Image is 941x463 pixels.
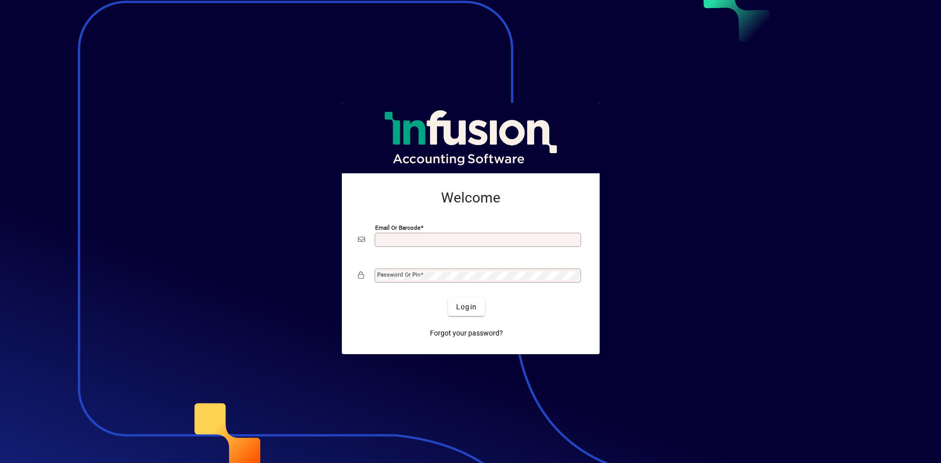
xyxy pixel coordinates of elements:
[377,271,420,278] mat-label: Password or Pin
[448,298,485,316] button: Login
[426,324,507,342] a: Forgot your password?
[430,328,503,339] span: Forgot your password?
[358,189,584,207] h2: Welcome
[456,302,477,312] span: Login
[375,224,420,231] mat-label: Email or Barcode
